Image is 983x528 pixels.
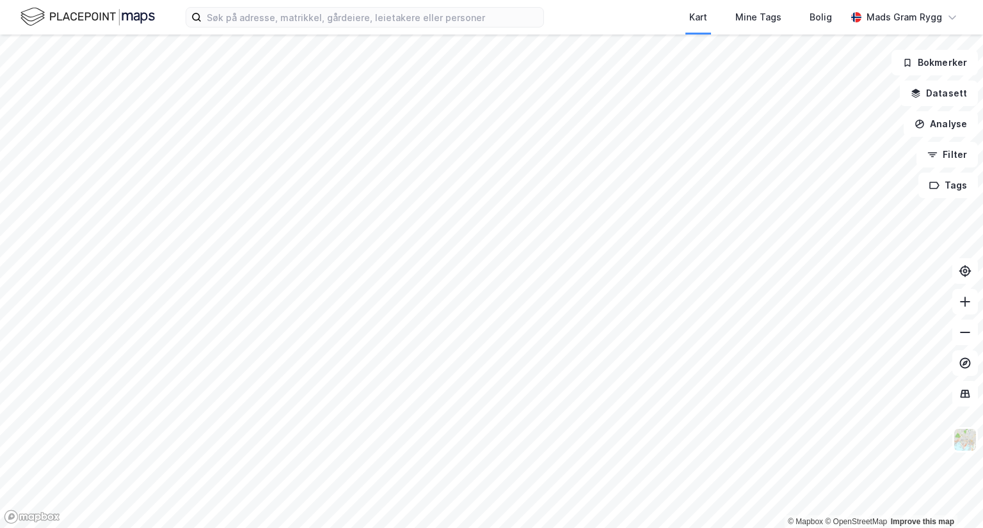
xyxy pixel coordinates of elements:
[788,517,823,526] a: Mapbox
[867,10,942,25] div: Mads Gram Rygg
[202,8,543,27] input: Søk på adresse, matrikkel, gårdeiere, leietakere eller personer
[918,173,978,198] button: Tags
[689,10,707,25] div: Kart
[904,111,978,137] button: Analyse
[4,509,60,524] a: Mapbox homepage
[900,81,978,106] button: Datasett
[891,517,954,526] a: Improve this map
[916,142,978,167] button: Filter
[810,10,832,25] div: Bolig
[825,517,887,526] a: OpenStreetMap
[735,10,781,25] div: Mine Tags
[919,467,983,528] div: Kontrollprogram for chat
[20,6,155,28] img: logo.f888ab2527a4732fd821a326f86c7f29.svg
[919,467,983,528] iframe: Chat Widget
[953,428,977,452] img: Z
[891,50,978,75] button: Bokmerker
